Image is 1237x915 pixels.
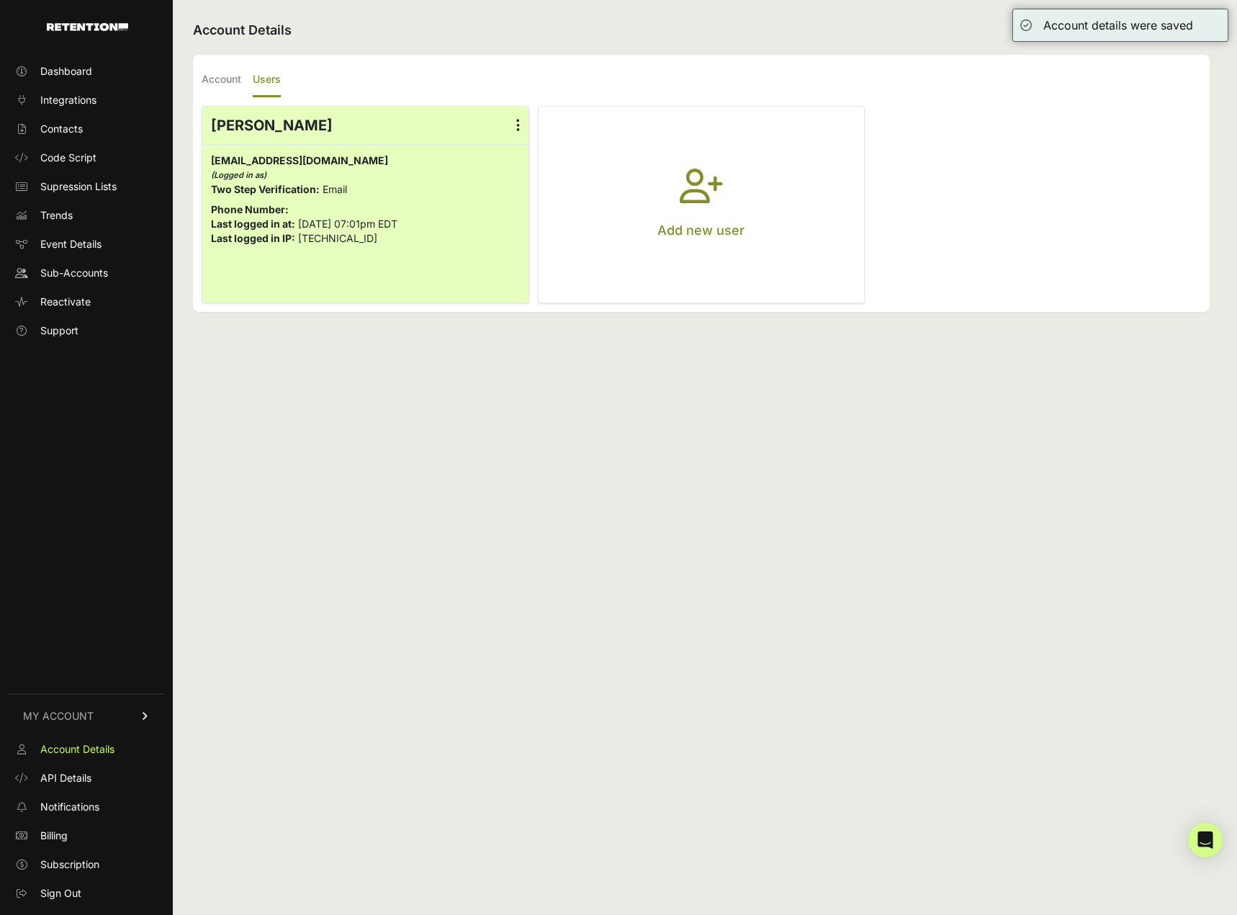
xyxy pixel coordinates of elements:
[9,60,164,83] a: Dashboard
[40,829,68,843] span: Billing
[253,63,281,97] label: Users
[9,146,164,169] a: Code Script
[40,208,73,223] span: Trends
[9,262,164,285] a: Sub-Accounts
[539,107,865,303] button: Add new user
[9,882,164,905] a: Sign Out
[40,771,91,785] span: API Details
[9,824,164,847] a: Billing
[1043,17,1193,34] div: Account details were saved
[211,218,295,230] strong: Last logged in at:
[40,323,78,338] span: Support
[47,23,128,31] img: Retention.com
[23,709,94,723] span: MY ACCOUNT
[9,290,164,313] a: Reactivate
[211,203,289,215] strong: Phone Number:
[9,738,164,761] a: Account Details
[323,183,347,195] span: Email
[9,89,164,112] a: Integrations
[202,63,241,97] label: Account
[211,170,266,180] i: (Logged in as)
[9,853,164,876] a: Subscription
[40,151,96,165] span: Code Script
[9,767,164,790] a: API Details
[211,232,295,244] strong: Last logged in IP:
[9,117,164,140] a: Contacts
[40,800,99,814] span: Notifications
[40,93,96,107] span: Integrations
[40,237,102,251] span: Event Details
[9,175,164,198] a: Supression Lists
[9,204,164,227] a: Trends
[40,122,83,136] span: Contacts
[40,64,92,79] span: Dashboard
[40,179,117,194] span: Supression Lists
[40,742,114,756] span: Account Details
[40,857,99,872] span: Subscription
[298,232,377,244] span: [TECHNICAL_ID]
[9,694,164,738] a: MY ACCOUNT
[9,233,164,256] a: Event Details
[40,266,108,280] span: Sub-Accounts
[9,319,164,342] a: Support
[202,107,528,144] div: [PERSON_NAME]
[1188,823,1223,857] div: Open Intercom Messenger
[9,795,164,818] a: Notifications
[40,295,91,309] span: Reactivate
[657,220,745,241] p: Add new user
[298,218,397,230] span: [DATE] 07:01pm EDT
[40,886,81,901] span: Sign Out
[193,20,1210,40] h2: Account Details
[211,154,388,166] span: [EMAIL_ADDRESS][DOMAIN_NAME]
[211,183,320,195] strong: Two Step Verification:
